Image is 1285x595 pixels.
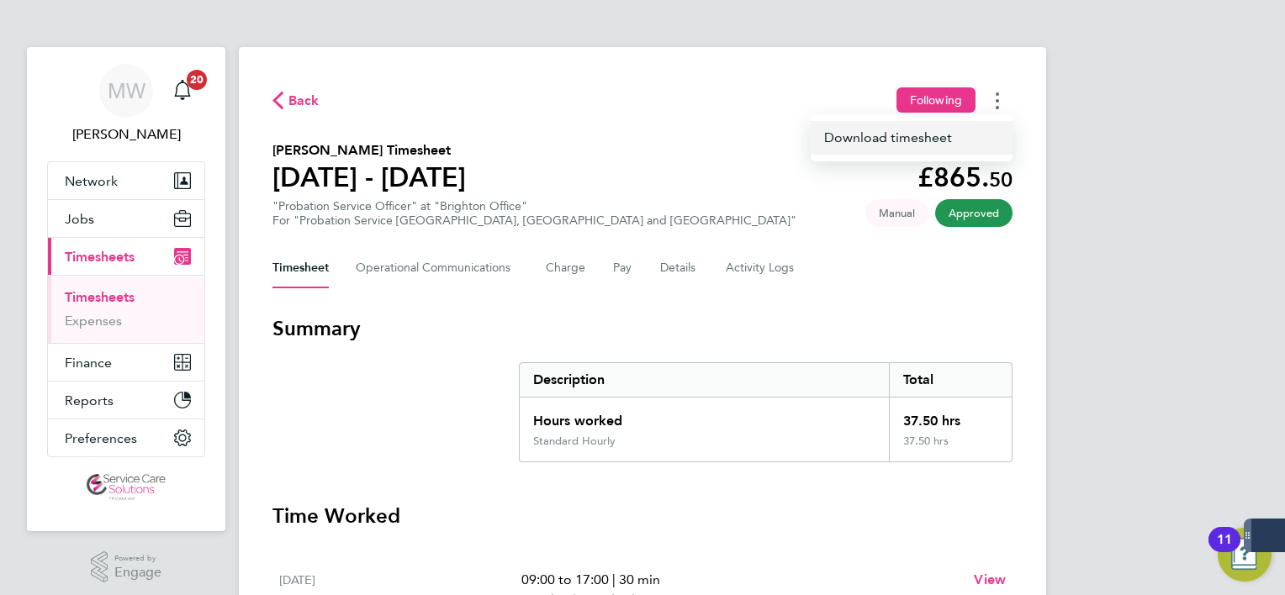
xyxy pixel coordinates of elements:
a: View [974,570,1006,590]
img: servicecare-logo-retina.png [87,474,166,501]
div: "Probation Service Officer" at "Brighton Office" [272,199,796,228]
span: | [612,571,616,587]
div: Standard Hourly [533,434,616,448]
button: Following [896,87,976,113]
button: Reports [48,382,204,419]
span: Jobs [65,211,94,227]
div: 11 [1217,540,1232,561]
button: Timesheets [48,238,204,275]
button: Pay [613,248,633,288]
button: Finance [48,344,204,381]
app-decimal: £865. [917,161,1013,193]
span: This timesheet has been approved. [935,199,1013,227]
span: Powered by [114,551,161,566]
button: Operational Communications [356,248,519,288]
span: View [974,571,1006,587]
span: Engage [114,566,161,580]
span: Reports [65,392,114,408]
h2: [PERSON_NAME] Timesheet [272,140,466,161]
button: Back [272,90,320,111]
a: Timesheets Menu [811,121,1013,155]
a: Expenses [65,313,122,329]
span: Back [288,91,320,111]
button: Activity Logs [726,248,796,288]
span: Following [910,92,962,108]
button: Jobs [48,200,204,237]
span: Timesheets [65,249,135,265]
span: 20 [187,70,207,90]
nav: Main navigation [27,47,225,531]
button: Details [660,248,699,288]
div: Hours worked [520,398,889,434]
div: Summary [519,362,1013,462]
span: MW [108,80,145,102]
a: Go to home page [47,474,205,501]
span: Preferences [65,430,137,446]
div: For "Probation Service [GEOGRAPHIC_DATA], [GEOGRAPHIC_DATA] and [GEOGRAPHIC_DATA]" [272,213,796,228]
span: Network [65,173,118,189]
div: Timesheets [48,275,204,343]
button: Network [48,162,204,199]
div: 37.50 hrs [889,434,1012,461]
span: 09:00 to 17:00 [521,571,609,587]
h3: Time Worked [272,503,1013,529]
div: 37.50 hrs [889,398,1012,434]
a: MW[PERSON_NAME] [47,64,205,145]
div: Description [520,363,889,397]
span: This timesheet was manually created. [865,199,928,227]
div: Total [889,363,1012,397]
button: Timesheets Menu [982,87,1013,113]
span: 30 min [619,571,660,587]
span: Mark White [47,124,205,145]
span: Finance [65,355,112,371]
a: Powered byEngage [91,551,162,583]
a: 20 [166,64,199,118]
button: Preferences [48,419,204,456]
a: Timesheets [65,289,135,305]
button: Open Resource Center, 11 new notifications [1218,528,1272,582]
button: Charge [546,248,586,288]
h1: [DATE] - [DATE] [272,161,466,194]
button: Timesheet [272,248,329,288]
span: 50 [989,167,1013,192]
h3: Summary [272,315,1013,342]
